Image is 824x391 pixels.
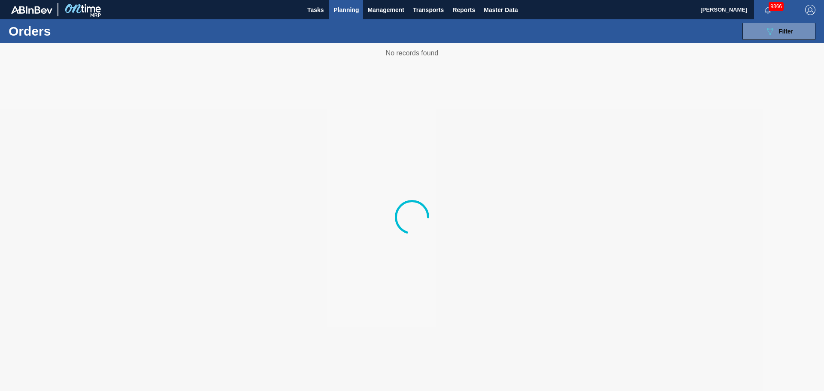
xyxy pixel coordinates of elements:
[9,26,137,36] h1: Orders
[452,5,475,15] span: Reports
[333,5,359,15] span: Planning
[306,5,325,15] span: Tasks
[367,5,404,15] span: Management
[769,2,784,11] span: 9366
[805,5,815,15] img: Logout
[413,5,444,15] span: Transports
[484,5,518,15] span: Master Data
[779,28,793,35] span: Filter
[742,23,815,40] button: Filter
[11,6,52,14] img: TNhmsLtSVTkK8tSr43FrP2fwEKptu5GPRR3wAAAABJRU5ErkJggg==
[754,4,782,16] button: Notifications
